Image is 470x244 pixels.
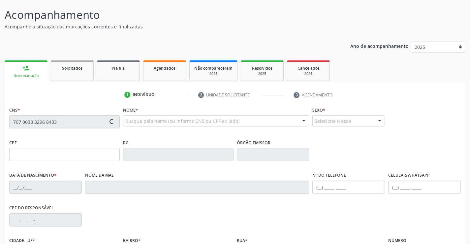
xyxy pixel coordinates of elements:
input: __/__/____ [9,181,82,194]
p: Acompanhe a situação das marcações correntes e finalizadas [5,23,327,30]
span: Busque pelo nome (ou informe CNS ou CPF ao lado) [125,118,239,124]
span: Agendados [154,65,175,71]
span: Selecione o sexo [315,118,351,124]
input: ___.___.___-__ [9,213,82,227]
input: (__) _____-_____ [312,181,385,194]
label: RG [123,138,129,148]
div: 2025 [194,71,233,76]
span: Cancelados [298,65,320,71]
p: Ano de acompanhamento [350,42,409,50]
span: Resolvidos [252,65,272,71]
label: Nome da mãe [85,170,114,181]
div: 2025 [292,71,325,76]
span: Solicitados [62,65,82,71]
label: Celular/WhatsApp [388,170,430,181]
div: 2025 [246,71,279,76]
div: Nova marcação [9,73,43,78]
div: Indivíduo [133,92,155,98]
label: CPF do responsável [9,203,54,213]
label: Órgão emissor [237,138,270,148]
label: CNS [9,105,20,115]
div: person_add [22,64,30,72]
label: CPF [9,138,17,148]
input: (__) _____-_____ [388,181,461,194]
div: 1 [124,92,130,98]
span: Na fila [112,65,125,71]
label: Nome [123,105,138,115]
label: Nº do Telefone [312,170,346,181]
label: Data de nascimento [9,170,56,181]
span: Não compareceram [194,65,233,71]
label: Sexo [312,105,325,115]
p: Acompanhamento [5,7,327,23]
